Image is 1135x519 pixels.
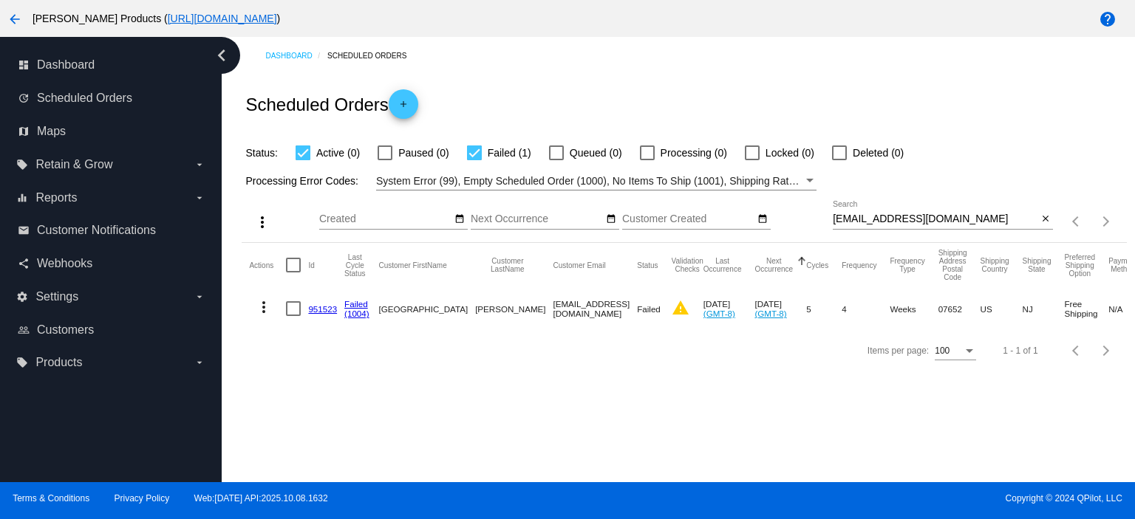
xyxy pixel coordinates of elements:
[194,192,205,204] i: arrow_drop_down
[265,44,327,67] a: Dashboard
[18,318,205,342] a: people_outline Customers
[570,144,622,162] span: Queued (0)
[1064,253,1095,278] button: Change sorting for PreferredShippingOption
[35,191,77,204] span: Reports
[398,144,449,162] span: Paused (0)
[37,125,66,138] span: Maps
[13,493,89,503] a: Terms & Conditions
[16,192,28,204] i: equalizer
[703,257,742,273] button: Change sorting for LastOccurrenceUtc
[1037,212,1053,227] button: Clear
[18,224,30,236] i: email
[319,213,452,225] input: Created
[18,120,205,143] a: map Maps
[255,298,273,316] mat-icon: more_vert
[35,356,82,369] span: Products
[37,257,92,270] span: Webhooks
[18,324,30,336] i: people_outline
[194,291,205,303] i: arrow_drop_down
[378,261,446,269] button: Change sorting for CustomerFirstName
[981,257,1009,273] button: Change sorting for ShippingCountry
[661,144,727,162] span: Processing (0)
[194,357,205,368] i: arrow_drop_down
[253,213,271,231] mat-icon: more_vert
[757,213,768,225] mat-icon: date_range
[33,13,280,24] span: [PERSON_NAME] Products ( )
[18,258,30,269] i: share
[327,44,420,67] a: Scheduled Orders
[766,144,814,162] span: Locked (0)
[1003,346,1037,356] div: 1 - 1 of 1
[37,323,94,337] span: Customers
[1062,336,1091,365] button: Previous page
[842,261,876,269] button: Change sorting for Frequency
[245,89,417,119] h2: Scheduled Orders
[37,92,132,105] span: Scheduled Orders
[806,287,842,330] mat-cell: 5
[37,224,156,237] span: Customer Notifications
[1091,336,1121,365] button: Next page
[754,257,793,273] button: Change sorting for NextOccurrenceUtc
[637,261,658,269] button: Change sorting for Status
[245,147,278,159] span: Status:
[703,309,735,318] a: (GMT-8)
[378,287,475,330] mat-cell: [GEOGRAPHIC_DATA]
[622,213,755,225] input: Customer Created
[553,261,606,269] button: Change sorting for CustomerEmail
[868,346,929,356] div: Items per page:
[471,213,604,225] input: Next Occurrence
[18,219,205,242] a: email Customer Notifications
[637,304,661,314] span: Failed
[853,144,904,162] span: Deleted (0)
[890,257,924,273] button: Change sorting for FrequencyType
[194,493,328,503] a: Web:[DATE] API:2025.10.08.1632
[344,309,369,318] a: (1004)
[672,243,703,287] mat-header-cell: Validation Checks
[1040,213,1051,225] mat-icon: close
[703,287,755,330] mat-cell: [DATE]
[938,287,981,330] mat-cell: 07652
[249,243,286,287] mat-header-cell: Actions
[18,53,205,77] a: dashboard Dashboard
[806,261,828,269] button: Change sorting for Cycles
[376,172,817,190] mat-select: Filter by Processing Error Codes
[606,213,616,225] mat-icon: date_range
[35,290,78,303] span: Settings
[935,346,976,357] mat-select: Items per page:
[1023,287,1065,330] mat-cell: NJ
[308,261,314,269] button: Change sorting for Id
[1062,207,1091,236] button: Previous page
[754,309,786,318] a: (GMT-8)
[115,493,170,503] a: Privacy Policy
[210,44,234,67] i: chevron_left
[935,346,950,356] span: 100
[245,175,358,187] span: Processing Error Codes:
[475,257,539,273] button: Change sorting for CustomerLastName
[1064,287,1108,330] mat-cell: Free Shipping
[194,159,205,171] i: arrow_drop_down
[395,99,412,117] mat-icon: add
[553,287,638,330] mat-cell: [EMAIL_ADDRESS][DOMAIN_NAME]
[18,92,30,104] i: update
[1023,257,1052,273] button: Change sorting for ShippingState
[754,287,806,330] mat-cell: [DATE]
[833,213,1037,225] input: Search
[18,86,205,110] a: update Scheduled Orders
[18,126,30,137] i: map
[308,304,337,314] a: 951523
[842,287,890,330] mat-cell: 4
[168,13,277,24] a: [URL][DOMAIN_NAME]
[316,144,360,162] span: Active (0)
[16,357,28,368] i: local_offer
[16,291,28,303] i: settings
[672,299,689,317] mat-icon: warning
[16,159,28,171] i: local_offer
[344,253,365,278] button: Change sorting for LastProcessingCycleId
[6,10,24,28] mat-icon: arrow_back
[18,252,205,275] a: share Webhooks
[344,299,368,309] a: Failed
[1099,10,1117,28] mat-icon: help
[981,287,1023,330] mat-cell: US
[454,213,465,225] mat-icon: date_range
[938,249,967,281] button: Change sorting for ShippingPostcode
